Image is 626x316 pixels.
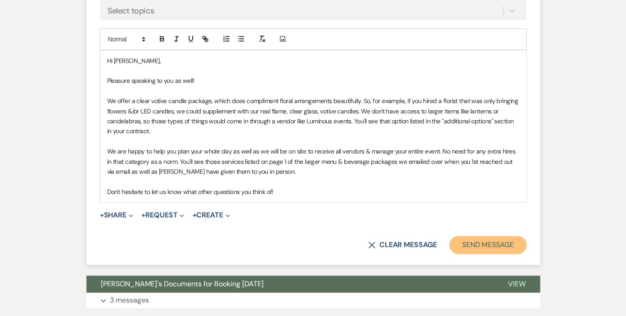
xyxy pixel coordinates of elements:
[192,212,230,219] button: Create
[368,241,437,248] button: Clear message
[107,146,519,176] p: We are happy to help you plan your whole day as well as we will be on site to receive all vendors...
[449,236,526,254] button: Send Message
[494,275,540,293] button: View
[86,293,540,308] button: 3 messages
[107,76,519,86] p: Pleasure speaking to you as well!
[141,212,145,219] span: +
[101,279,264,289] span: [PERSON_NAME]'s Documents for Booking [DATE]
[141,212,184,219] button: Request
[508,279,526,289] span: View
[110,294,149,306] p: 3 messages
[107,96,519,136] p: We offer a clear votive candle package, which does compliment floral arrangements beautifully. So...
[100,212,134,219] button: Share
[107,187,519,197] p: Don't hesitate to let us know what other questions you think of!
[100,212,104,219] span: +
[107,56,519,66] p: Hi [PERSON_NAME],
[192,212,196,219] span: +
[108,5,154,17] div: Select topics
[86,275,494,293] button: [PERSON_NAME]'s Documents for Booking [DATE]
